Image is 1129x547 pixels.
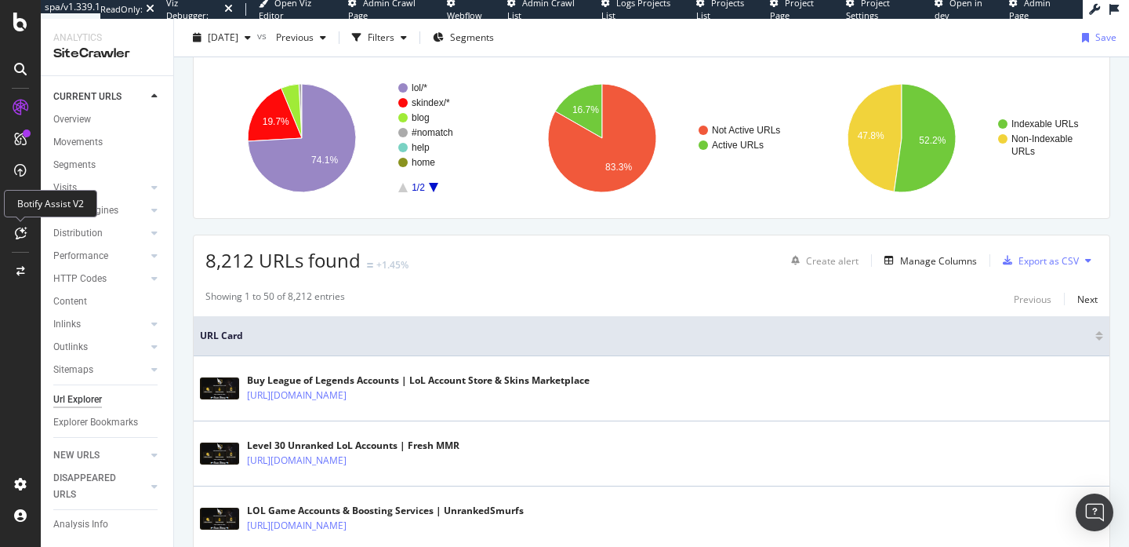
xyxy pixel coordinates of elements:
[53,414,138,431] div: Explorer Bookmarks
[450,31,494,44] span: Segments
[53,470,133,503] div: DISAPPEARED URLS
[572,104,599,115] text: 16.7%
[247,374,590,388] div: Buy League of Legends Accounts | LoL Account Store & Skins Marketplace
[53,89,147,105] a: CURRENT URLS
[412,157,435,168] text: home
[247,453,347,469] a: [URL][DOMAIN_NAME]
[1014,293,1051,306] div: Previous
[53,470,147,503] a: DISAPPEARED URLS
[257,29,270,42] span: vs
[1076,494,1113,531] div: Open Intercom Messenger
[53,362,147,378] a: Sitemaps
[53,180,77,196] div: Visits
[200,329,1091,343] span: URL Card
[247,439,459,453] div: Level 30 Unranked LoL Accounts | Fresh MMR
[878,251,977,270] button: Manage Columns
[53,392,162,408] a: Url Explorer
[53,45,161,63] div: SiteCrawler
[412,127,453,138] text: #nomatch
[1077,290,1098,308] button: Next
[270,31,314,44] span: Previous
[920,135,946,146] text: 52.2%
[900,254,977,268] div: Manage Columns
[263,116,289,127] text: 19.7%
[53,248,147,264] a: Performance
[53,447,100,464] div: NEW URLS
[1077,293,1098,306] div: Next
[53,202,147,219] a: Search Engines
[53,316,81,333] div: Inlinks
[368,31,394,44] div: Filters
[205,290,345,308] div: Showing 1 to 50 of 8,212 entries
[53,157,162,173] a: Segments
[1011,119,1078,129] text: Indexable URLs
[187,25,257,50] button: [DATE]
[53,89,122,105] div: CURRENT URLS
[311,155,338,166] text: 74.1%
[53,271,107,287] div: HTTP Codes
[785,248,859,273] button: Create alert
[412,97,450,108] text: skindex/*
[53,339,88,356] div: Outlinks
[53,392,102,408] div: Url Explorer
[53,180,147,196] a: Visits
[53,339,147,356] a: Outlinks
[208,31,238,44] span: 2025 Oct. 6th
[53,134,162,151] a: Movements
[1076,25,1116,50] button: Save
[1095,31,1116,44] div: Save
[367,263,373,268] img: Equal
[712,125,780,136] text: Not Active URLs
[447,9,482,21] span: Webflow
[53,516,108,533] div: Analysis Info
[1011,146,1035,157] text: URLs
[53,157,96,173] div: Segments
[53,31,161,45] div: Analytics
[506,70,798,206] svg: A chart.
[53,294,87,310] div: Content
[996,248,1079,273] button: Export as CSV
[53,362,93,378] div: Sitemaps
[1014,290,1051,308] button: Previous
[412,142,430,153] text: help
[427,25,500,50] button: Segments
[53,271,147,287] a: HTTP Codes
[200,508,239,530] img: main image
[412,182,425,193] text: 1/2
[806,254,859,268] div: Create alert
[4,190,97,217] div: Botify Assist V2
[247,518,347,534] a: [URL][DOMAIN_NAME]
[200,443,239,465] img: main image
[346,25,413,50] button: Filters
[53,248,108,264] div: Performance
[247,388,347,403] a: [URL][DOMAIN_NAME]
[53,516,162,533] a: Analysis Info
[1011,133,1073,144] text: Non-Indexable
[858,130,884,141] text: 47.8%
[53,111,91,128] div: Overview
[1018,254,1079,268] div: Export as CSV
[53,225,147,242] a: Distribution
[205,70,498,206] svg: A chart.
[376,258,408,272] div: +1.45%
[412,82,427,93] text: lol/*
[605,162,632,173] text: 83.3%
[53,447,147,464] a: NEW URLS
[200,377,239,399] img: main image
[247,504,524,518] div: LOL Game Accounts & Boosting Services | UnrankedSmurfs
[53,414,162,431] a: Explorer Bookmarks
[412,112,430,123] text: blog
[205,247,361,273] span: 8,212 URLs found
[712,140,764,151] text: Active URLs
[805,70,1098,206] svg: A chart.
[53,294,162,310] a: Content
[53,111,162,128] a: Overview
[53,225,103,242] div: Distribution
[53,134,103,151] div: Movements
[53,316,147,333] a: Inlinks
[100,3,143,16] div: ReadOnly:
[270,25,332,50] button: Previous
